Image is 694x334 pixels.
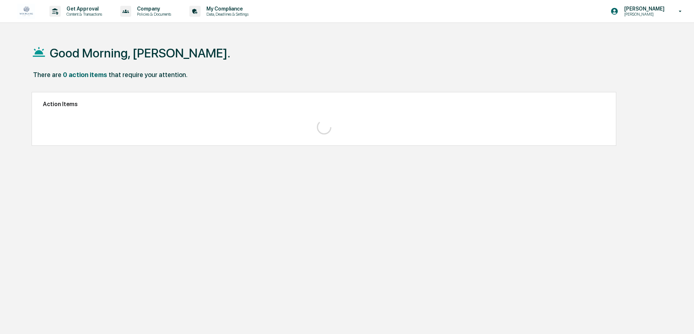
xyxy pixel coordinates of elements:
[61,12,106,17] p: Content & Transactions
[63,71,107,79] div: 0 action items
[50,46,230,60] h1: Good Morning, [PERSON_NAME].
[131,12,175,17] p: Policies & Documents
[43,101,605,108] h2: Action Items
[33,71,61,79] div: There are
[201,6,252,12] p: My Compliance
[131,6,175,12] p: Company
[61,6,106,12] p: Get Approval
[17,4,35,19] img: logo
[109,71,187,79] div: that require your attention.
[618,12,668,17] p: [PERSON_NAME]
[618,6,668,12] p: [PERSON_NAME]
[201,12,252,17] p: Data, Deadlines & Settings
